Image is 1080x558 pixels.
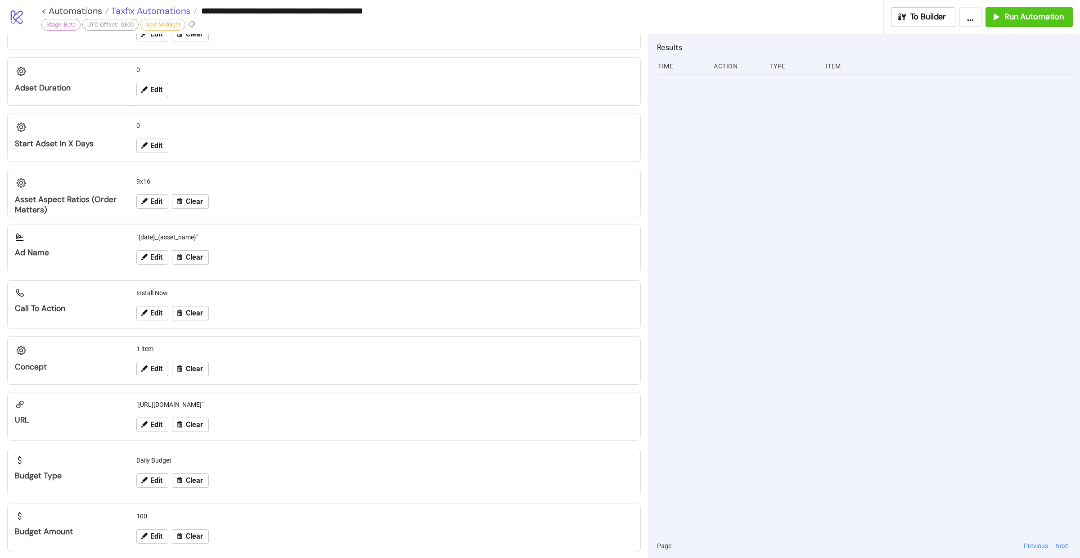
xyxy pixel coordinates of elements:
[172,27,209,41] button: Clear
[186,198,203,206] span: Clear
[133,340,637,357] div: 1 item
[41,6,109,15] a: < Automations
[136,250,168,265] button: Edit
[150,309,162,317] span: Edit
[15,194,121,215] div: Asset Aspect Ratios (Order Matters)
[172,250,209,265] button: Clear
[1004,12,1064,22] span: Run Automation
[133,117,637,134] div: 0
[133,229,637,246] div: "{date}_{asset_name}"
[150,365,162,373] span: Edit
[657,41,1073,53] h2: Results
[186,30,203,38] span: Clear
[133,173,637,190] div: 9x16
[172,473,209,488] button: Clear
[172,362,209,376] button: Clear
[186,477,203,485] span: Clear
[186,253,203,261] span: Clear
[136,139,168,153] button: Edit
[186,421,203,429] span: Clear
[186,365,203,373] span: Clear
[150,30,162,38] span: Edit
[891,7,956,27] button: To Builder
[150,86,162,94] span: Edit
[825,58,1073,75] div: Item
[15,415,121,425] div: URL
[109,6,197,15] a: Taxfix Automations
[150,477,162,485] span: Edit
[150,532,162,540] span: Edit
[133,396,637,413] div: "[URL][DOMAIN_NAME]"
[1021,541,1051,551] button: Previous
[136,194,168,209] button: Edit
[136,362,168,376] button: Edit
[150,253,162,261] span: Edit
[172,418,209,432] button: Clear
[172,529,209,544] button: Clear
[82,19,139,31] div: UTC-Offset: -0800
[15,526,121,537] div: Budget Amount
[136,27,168,41] button: Edit
[133,284,637,301] div: Install Now
[769,58,819,75] div: Type
[186,309,203,317] span: Clear
[150,421,162,429] span: Edit
[136,83,168,97] button: Edit
[985,7,1073,27] button: Run Automation
[713,58,762,75] div: Action
[150,198,162,206] span: Edit
[150,142,162,150] span: Edit
[15,303,121,314] div: Call to Action
[133,61,637,78] div: 0
[172,306,209,320] button: Clear
[140,19,185,31] div: Next Midnight
[136,306,168,320] button: Edit
[15,471,121,481] div: Budget Type
[15,83,121,93] div: Adset Duration
[959,7,982,27] button: ...
[133,508,637,525] div: 100
[186,532,203,540] span: Clear
[136,473,168,488] button: Edit
[41,19,81,31] div: Stage: Beta
[133,452,637,469] div: Daily Budget
[109,5,190,17] span: Taxfix Automations
[657,541,671,551] span: Page
[15,362,121,372] div: Concept
[136,418,168,432] button: Edit
[136,529,168,544] button: Edit
[657,58,706,75] div: Time
[910,12,946,22] span: To Builder
[1053,541,1071,551] button: Next
[172,194,209,209] button: Clear
[15,247,121,258] div: Ad Name
[15,139,121,149] div: Start Adset in X Days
